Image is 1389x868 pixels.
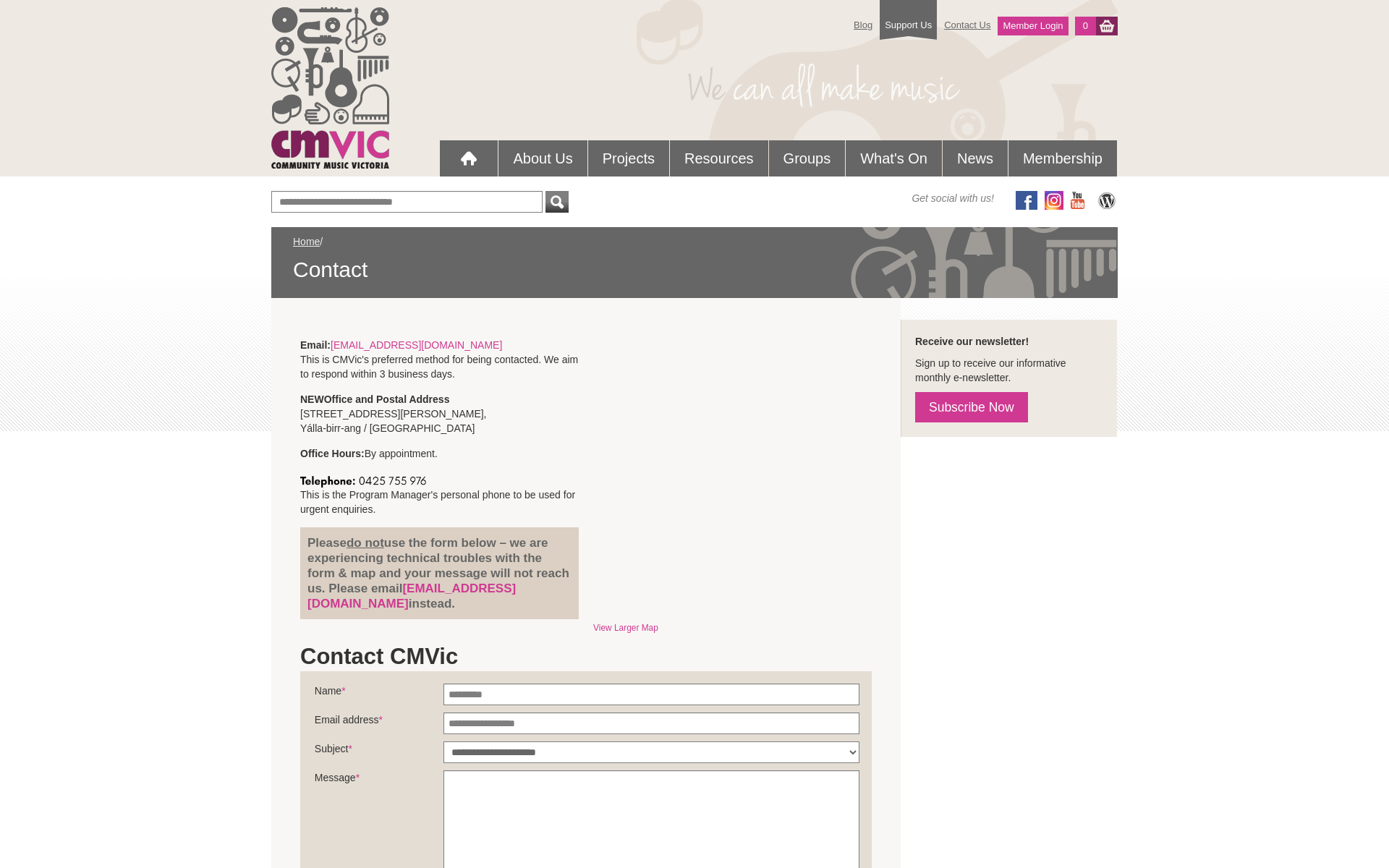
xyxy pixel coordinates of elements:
a: 0 [1075,17,1096,35]
img: cmvic_logo.png [271,7,389,169]
img: CMVic Blog [1096,191,1118,210]
u: do not [347,536,384,550]
a: Member Login [998,17,1068,35]
span: Get social with us! [912,191,994,205]
p: This is CMVic's preferred method for being contacted. We aim to respond within 3 business days. [300,338,579,381]
a: Home [293,236,320,247]
a: View Larger Map [593,623,658,633]
strong: NEW Office and Postal Address [300,393,449,405]
a: About Us [498,140,587,176]
strong: Office Hours: [300,448,365,459]
a: Contact Us [937,12,998,38]
p: Sign up to receive our informative monthly e-newsletter. [915,356,1103,385]
h1: Contact CMVic [300,642,872,671]
a: [EMAIL_ADDRESS][DOMAIN_NAME] [307,582,516,610]
p: This is the Program Manager's personal phone to be used for urgent enquiries. [300,472,579,516]
a: Blog [846,12,880,38]
label: Email address [315,712,443,734]
a: Projects [588,140,669,176]
strong: Receive our newsletter! [915,336,1029,347]
a: What's On [846,140,942,176]
p: [STREET_ADDRESS][PERSON_NAME], Yálla-birr-ang / [GEOGRAPHIC_DATA] [300,392,579,435]
img: icon-instagram.png [1045,191,1063,210]
div: / [293,234,1096,284]
span: Contact [293,256,1096,284]
p: By appointment. [300,446,579,461]
a: Resources [670,140,768,176]
label: Subject [315,741,443,763]
a: Groups [769,140,846,176]
a: Membership [1008,140,1117,176]
a: Subscribe Now [915,392,1028,422]
h4: Please use the form below – we are experiencing technical troubles with the form & map and your m... [307,535,572,611]
a: [EMAIL_ADDRESS][DOMAIN_NAME] [331,339,502,351]
a: News [943,140,1008,176]
label: Message [315,770,443,792]
strong: Email: [300,339,331,351]
label: Name [315,684,443,705]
